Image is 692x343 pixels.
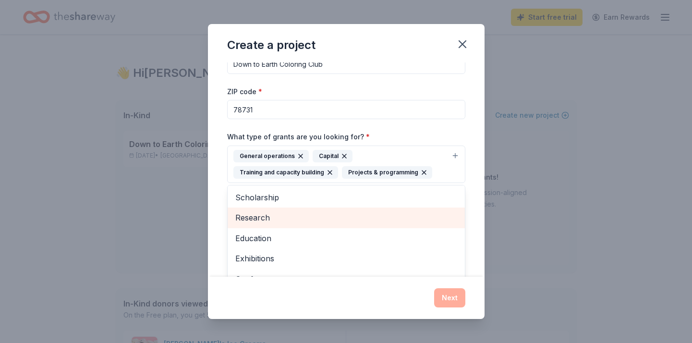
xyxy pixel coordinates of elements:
div: Capital [313,150,352,162]
span: Exhibitions [235,252,457,265]
div: General operations [233,150,309,162]
span: Conference [235,273,457,285]
span: Scholarship [235,191,457,204]
div: General operationsCapitalTraining and capacity buildingProjects & programming [227,185,465,300]
button: General operationsCapitalTraining and capacity buildingProjects & programming [227,146,465,183]
div: Projects & programming [342,166,432,179]
span: Education [235,232,457,245]
span: Research [235,211,457,224]
div: Training and capacity building [233,166,338,179]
